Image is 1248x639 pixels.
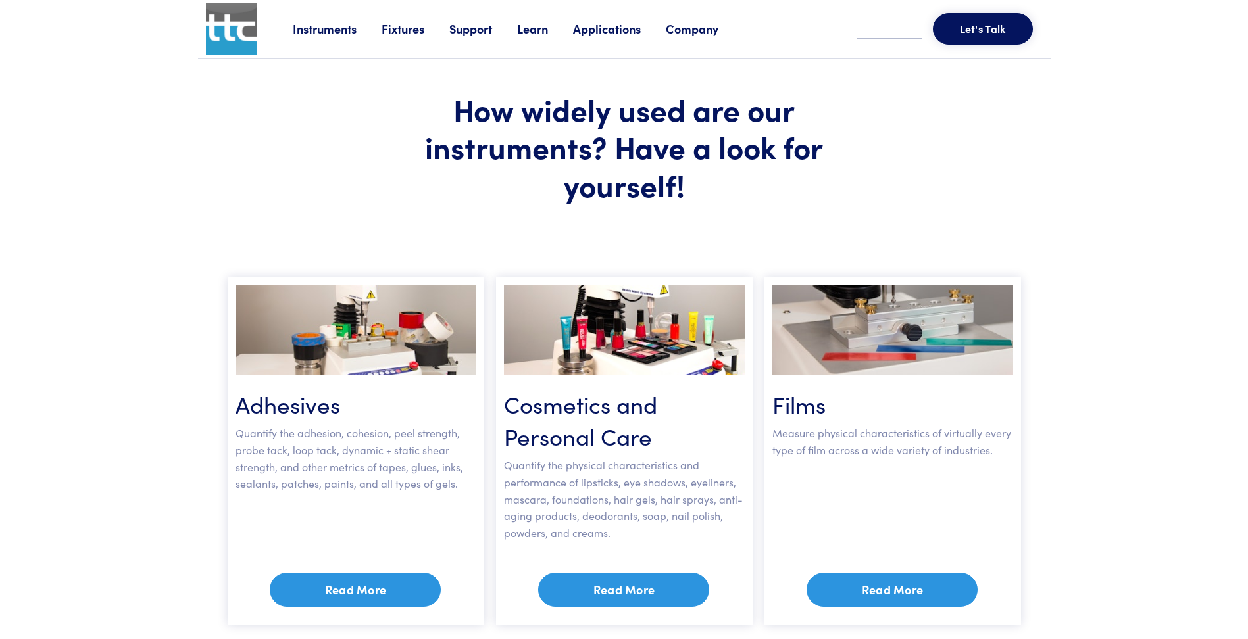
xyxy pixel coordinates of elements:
a: Fixtures [382,20,449,37]
a: Support [449,20,517,37]
p: Quantify the adhesion, cohesion, peel strength, probe tack, loop tack, dynamic + static shear str... [236,425,476,492]
a: Instruments [293,20,382,37]
h3: Films [772,387,1013,419]
img: ttc_logo_1x1_v1.0.png [206,3,257,55]
p: Quantify the physical characteristics and performance of lipsticks, eye shadows, eyeliners, masca... [504,457,745,541]
img: cosmetics-v1.0.jpg [504,285,745,375]
button: Let's Talk [933,13,1033,45]
img: films-v1.0.jpg [772,285,1013,375]
a: Read More [538,573,709,607]
h3: Adhesives [236,387,476,419]
a: Company [666,20,743,37]
a: Applications [573,20,666,37]
a: Learn [517,20,573,37]
img: adhesives-v1.0.jpg [236,285,476,375]
h3: Cosmetics and Personal Care [504,387,745,452]
p: Measure physical characteristics of virtually every type of film across a wide variety of industr... [772,425,1013,458]
a: Read More [270,573,441,607]
a: Read More [807,573,978,607]
h1: How widely used are our instruments? Have a look for yourself! [364,90,885,204]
